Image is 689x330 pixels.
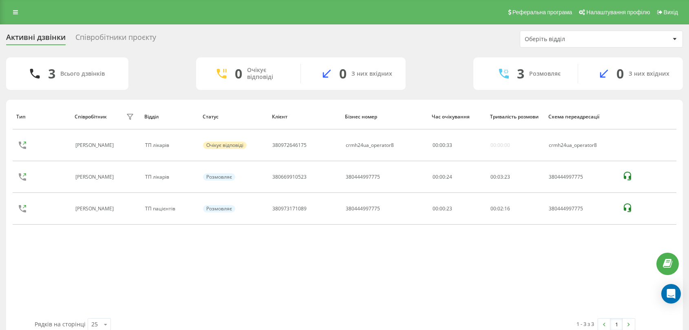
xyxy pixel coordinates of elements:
div: 3 [517,66,524,81]
span: 00 [490,205,496,212]
span: 00 [490,173,496,180]
div: Клієнт [272,114,337,120]
span: 33 [446,142,452,149]
div: ТП пацієнтів [145,206,194,212]
div: : : [433,142,452,148]
div: Тип [16,114,67,120]
span: Реферальна програма [512,9,572,15]
div: Очікує відповіді [203,142,247,149]
span: 03 [497,173,503,180]
div: ТП лікарів [145,142,194,148]
div: Схема переадресації [548,114,614,120]
div: Відділ [144,114,195,120]
span: 02 [497,205,503,212]
div: 00:00:23 [433,206,482,212]
div: Розмовляє [203,205,235,212]
div: : : [490,206,510,212]
div: Всього дзвінків [60,70,105,77]
div: : : [490,174,510,180]
div: crmh24ua_operator8 [549,142,614,148]
div: crmh24ua_operator8 [346,142,394,148]
span: Вихід [664,9,678,15]
div: 25 [91,320,98,328]
div: [PERSON_NAME] [75,206,116,212]
div: ТП лікарів [145,174,194,180]
div: 380444997775 [549,206,614,212]
div: 380973171089 [272,206,307,212]
div: З них вхідних [629,70,669,77]
div: Розмовляє [529,70,561,77]
div: 0 [616,66,624,81]
div: Час очікування [432,114,482,120]
span: 23 [504,173,510,180]
div: Оберіть відділ [525,36,622,43]
div: 380972646175 [272,142,307,148]
div: 00:00:24 [433,174,482,180]
div: [PERSON_NAME] [75,174,116,180]
div: З них вхідних [351,70,392,77]
div: 00:00:00 [490,142,510,148]
div: 380669910523 [272,174,307,180]
a: 1 [610,319,623,330]
div: Розмовляє [203,173,235,181]
div: 0 [235,66,242,81]
span: 16 [504,205,510,212]
div: 380444997775 [549,174,614,180]
div: 380444997775 [346,174,380,180]
div: Співробітник [75,114,107,120]
div: Тривалість розмови [490,114,541,120]
div: Статус [203,114,264,120]
div: [PERSON_NAME] [75,142,116,148]
div: Очікує відповіді [247,67,288,81]
span: 00 [433,142,438,149]
span: Рядків на сторінці [35,320,86,328]
div: 0 [339,66,347,81]
span: 00 [439,142,445,149]
div: 1 - 3 з 3 [576,320,594,328]
div: Бізнес номер [345,114,424,120]
div: Активні дзвінки [6,33,66,46]
div: 380444997775 [346,206,380,212]
span: Налаштування профілю [586,9,650,15]
div: 3 [48,66,55,81]
div: Співробітники проєкту [75,33,156,46]
div: Open Intercom Messenger [661,284,681,304]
